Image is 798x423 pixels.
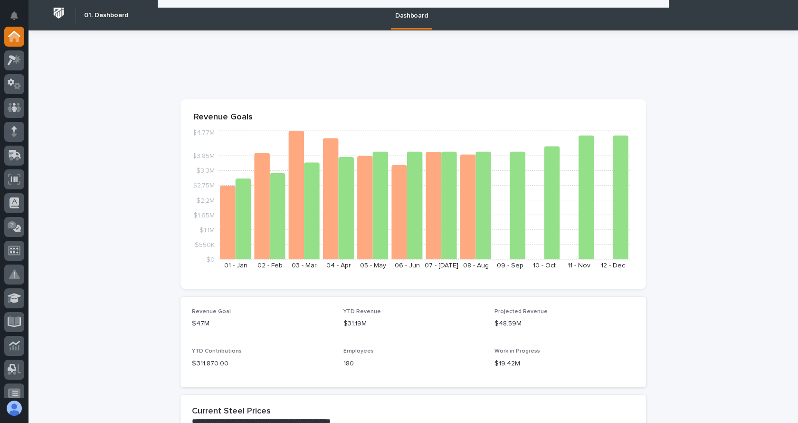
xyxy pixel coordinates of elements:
[292,262,317,269] text: 03 - Mar
[84,11,128,20] h2: 01. Dashboard
[343,359,484,369] p: 180
[4,398,24,418] button: users-avatar
[494,309,548,315] span: Projected Revenue
[199,226,215,233] tspan: $1.1M
[192,129,215,136] tspan: $4.77M
[494,348,540,354] span: Work in Progress
[494,359,635,369] p: $19.42M
[192,153,215,159] tspan: $3.85M
[343,319,484,329] p: $31.19M
[601,262,625,269] text: 12 - Dec
[360,262,386,269] text: 05 - May
[193,212,215,218] tspan: $1.65M
[568,262,590,269] text: 11 - Nov
[497,262,523,269] text: 09 - Sep
[194,112,633,123] p: Revenue Goals
[195,241,215,248] tspan: $550K
[257,262,283,269] text: 02 - Feb
[343,348,374,354] span: Employees
[326,262,351,269] text: 04 - Apr
[533,262,556,269] text: 10 - Oct
[196,197,215,204] tspan: $2.2M
[50,4,67,22] img: Workspace Logo
[425,262,458,269] text: 07 - [DATE]
[4,6,24,26] button: Notifications
[192,309,231,315] span: Revenue Goal
[494,319,635,329] p: $48.59M
[12,11,24,27] div: Notifications
[463,262,489,269] text: 08 - Aug
[343,309,381,315] span: YTD Revenue
[224,262,247,269] text: 01 - Jan
[193,182,215,189] tspan: $2.75M
[206,256,215,263] tspan: $0
[196,167,215,174] tspan: $3.3M
[192,406,271,417] h2: Current Steel Prices
[192,319,332,329] p: $47M
[395,262,420,269] text: 06 - Jun
[192,348,242,354] span: YTD Contributions
[192,359,332,369] p: $ 311,870.00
